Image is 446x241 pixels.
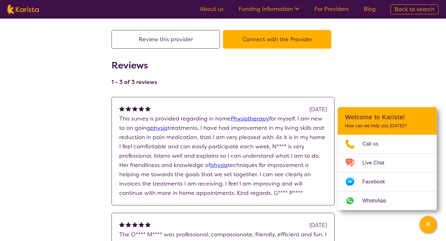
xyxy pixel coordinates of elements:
div: Channel Menu [338,107,437,210]
a: Review this provider [111,36,223,43]
p: This survey is provided regarding in home for myself. I am new to on going treatments. I have had... [119,114,327,198]
h2: Welcome to Karista! [345,113,429,121]
img: fullstar [145,222,151,227]
a: Blog [364,5,376,13]
ul: Choose channel [338,135,437,210]
h4: 1 - 3 of 3 reviews [111,78,157,86]
img: fullstar [126,106,131,111]
a: Back to search [391,4,439,14]
a: Web link opens in a new tab. [338,191,437,210]
button: Channel Menu [419,216,437,233]
span: Call us [362,139,386,149]
h2: Reviews [111,60,157,71]
button: Connect with the Provider [223,30,331,49]
a: physio [150,124,168,132]
a: For Providers [314,5,349,13]
span: Facebook [362,177,392,186]
img: fullstar [132,222,138,227]
img: fullstar [119,106,125,111]
div: [DATE] [309,221,327,230]
img: fullstar [132,106,138,111]
span: Back to search [395,6,435,13]
span: WhatsApp [362,196,394,205]
button: Review this provider [111,30,220,49]
a: About us [200,5,224,13]
span: Live Chat [362,158,392,168]
img: Karista logo [7,5,39,14]
a: Physiotherapy [231,115,269,122]
a: Funding Information [238,5,300,13]
a: Connect with the Provider [223,36,334,43]
a: physio [210,161,228,169]
img: fullstar [139,222,144,227]
img: fullstar [145,106,151,111]
img: fullstar [139,106,144,111]
div: [DATE] [309,105,327,114]
p: How can we help you [DATE]? [345,123,429,129]
img: fullstar [119,222,125,227]
img: fullstar [126,222,131,227]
